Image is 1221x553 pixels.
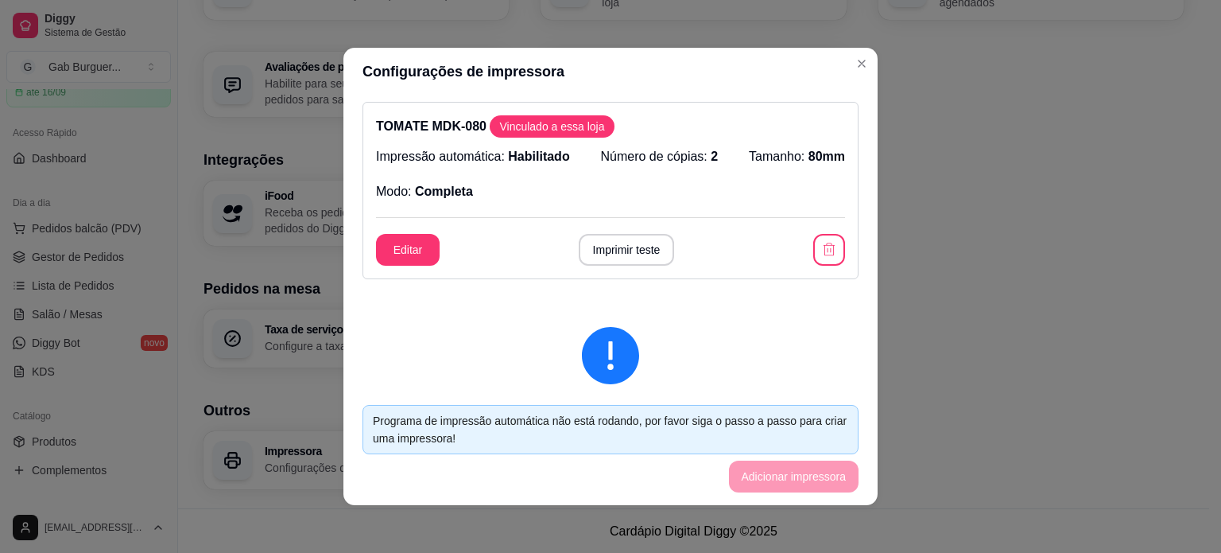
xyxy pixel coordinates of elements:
button: Imprimir teste [579,234,675,266]
span: 2 [711,150,718,163]
p: Tamanho: [749,147,845,166]
button: Editar [376,234,440,266]
span: exclamation-circle [582,327,639,384]
span: Vinculado a essa loja [493,119,610,134]
header: Configurações de impressora [343,48,878,95]
span: Habilitado [508,150,569,163]
p: Número de cópias: [601,147,719,166]
button: Close [849,51,874,76]
div: Programa de impressão automática não está rodando, por favor siga o passo a passo para criar uma ... [373,412,848,447]
p: Impressão automática: [376,147,570,166]
p: TOMATE MDK-080 [376,115,845,138]
span: 80mm [808,150,845,163]
p: Modo: [376,182,473,201]
span: Completa [415,185,473,198]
